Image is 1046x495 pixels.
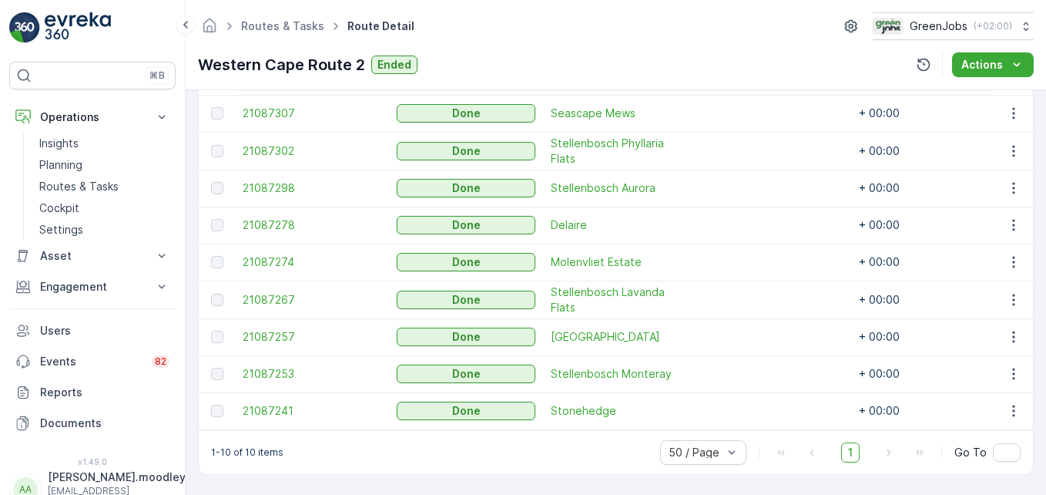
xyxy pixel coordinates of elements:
button: Done [397,253,535,271]
a: 21087307 [243,106,381,121]
p: [PERSON_NAME].moodley [48,470,186,485]
td: + 00:00 [851,207,1005,244]
img: logo_light-DOdMpM7g.png [45,12,111,43]
span: 21087267 [243,292,381,308]
span: 21087253 [243,366,381,382]
p: Done [452,254,481,270]
button: Done [397,104,535,123]
a: Users [9,315,176,346]
td: + 00:00 [851,95,1005,132]
p: Ended [377,57,411,72]
img: Green_Jobs_Logo.png [873,18,904,35]
p: Done [452,180,481,196]
a: 21087302 [243,143,381,159]
a: 21087278 [243,217,381,233]
p: Documents [40,416,169,431]
p: Done [452,217,481,233]
p: Western Cape Route 2 [198,53,365,76]
p: Routes & Tasks [39,179,119,194]
a: 21087257 [243,329,381,345]
a: Molenvliet Estate [551,254,689,270]
a: Stellenbosch Lavanda Flats [551,285,689,315]
p: Users [40,323,169,338]
p: Done [452,329,481,345]
a: Seascape Mews [551,106,689,121]
p: Events [40,354,142,369]
td: + 00:00 [851,392,1005,429]
a: Stonehedge [551,403,689,419]
a: Planning [33,154,176,176]
span: Route Detail [344,19,417,34]
span: Stellenbosch Aurora [551,180,689,196]
div: Toggle Row Selected [211,107,223,120]
td: + 00:00 [851,355,1005,392]
a: Delaire [551,217,689,233]
span: v 1.49.0 [9,457,176,466]
a: Stellenbosch Monteray [551,366,689,382]
button: GreenJobs(+02:00) [873,12,1034,40]
a: 21087241 [243,403,381,419]
div: Toggle Row Selected [211,182,223,194]
p: Planning [39,157,82,173]
button: Done [397,402,535,420]
div: Toggle Row Selected [211,405,223,417]
a: Mulberry Place [551,329,689,345]
span: [GEOGRAPHIC_DATA] [551,329,689,345]
p: Done [452,292,481,308]
a: Reports [9,377,176,408]
a: Routes & Tasks [241,19,324,32]
p: Insights [39,136,79,151]
p: Settings [39,222,83,237]
button: Done [397,365,535,383]
a: Routes & Tasks [33,176,176,197]
a: Cockpit [33,197,176,219]
span: 21087298 [243,180,381,196]
td: + 00:00 [851,318,1005,355]
td: + 00:00 [851,132,1005,170]
a: Stellenbosch Phyllaria Flats [551,136,689,167]
div: Toggle Row Selected [211,368,223,380]
div: Toggle Row Selected [211,331,223,343]
a: Settings [33,219,176,241]
p: Done [452,106,481,121]
td: + 00:00 [851,244,1005,281]
button: Done [397,216,535,234]
p: Engagement [40,279,145,295]
span: 1 [841,443,860,463]
p: Done [452,403,481,419]
button: Operations [9,102,176,133]
button: Done [397,328,535,346]
p: Cockpit [39,200,79,216]
button: Done [397,142,535,160]
p: Reports [40,385,169,400]
button: Done [397,291,535,309]
p: Asset [40,248,145,264]
button: Actions [952,52,1034,77]
a: 21087274 [243,254,381,270]
div: Toggle Row Selected [211,145,223,157]
p: 1-10 of 10 items [211,446,283,459]
a: Homepage [201,23,218,36]
td: + 00:00 [851,170,1005,207]
p: ⌘B [149,69,165,82]
a: Events82 [9,346,176,377]
button: Done [397,179,535,197]
p: Actions [961,57,1003,72]
button: Asset [9,241,176,271]
p: Operations [40,109,145,125]
a: Insights [33,133,176,154]
div: Toggle Row Selected [211,294,223,306]
p: ( +02:00 ) [974,20,1012,32]
img: logo [9,12,40,43]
